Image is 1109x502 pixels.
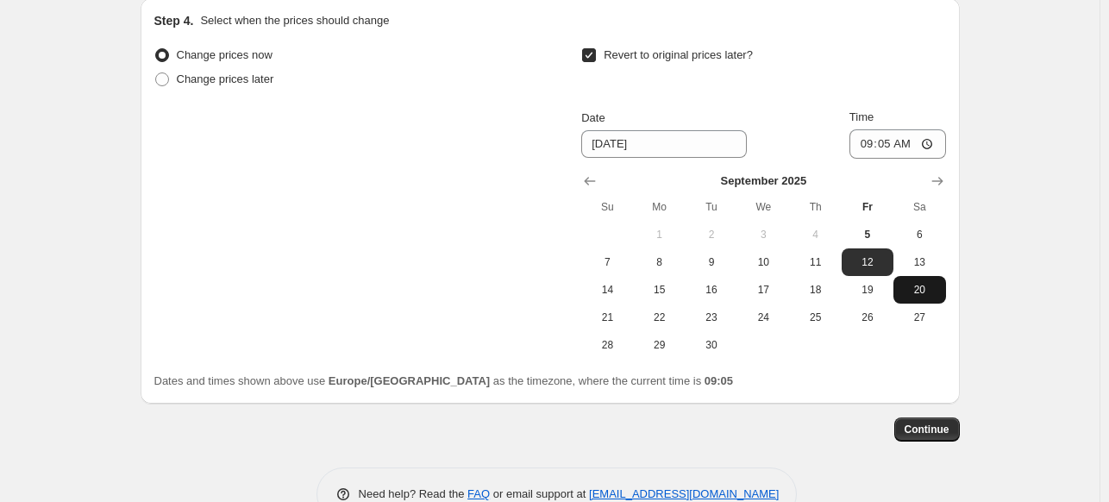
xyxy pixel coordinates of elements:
[849,129,946,159] input: 12:00
[796,228,834,242] span: 4
[900,228,938,242] span: 6
[789,276,841,304] button: Thursday September 18 2025
[744,311,782,324] span: 24
[789,248,841,276] button: Thursday September 11 2025
[925,169,949,193] button: Show next month, October 2025
[581,130,747,158] input: 9/5/2025
[893,221,945,248] button: Saturday September 6 2025
[900,283,938,297] span: 20
[692,283,730,297] span: 16
[686,248,737,276] button: Tuesday September 9 2025
[154,12,194,29] h2: Step 4.
[744,255,782,269] span: 10
[744,228,782,242] span: 3
[641,200,679,214] span: Mo
[686,304,737,331] button: Tuesday September 23 2025
[329,374,490,387] b: Europe/[GEOGRAPHIC_DATA]
[588,311,626,324] span: 21
[842,248,893,276] button: Friday September 12 2025
[581,248,633,276] button: Sunday September 7 2025
[641,255,679,269] span: 8
[604,48,753,61] span: Revert to original prices later?
[154,374,734,387] span: Dates and times shown above use as the timezone, where the current time is
[686,331,737,359] button: Tuesday September 30 2025
[634,193,686,221] th: Monday
[796,200,834,214] span: Th
[737,248,789,276] button: Wednesday September 10 2025
[900,200,938,214] span: Sa
[692,228,730,242] span: 2
[744,283,782,297] span: 17
[588,200,626,214] span: Su
[686,276,737,304] button: Tuesday September 16 2025
[893,304,945,331] button: Saturday September 27 2025
[737,276,789,304] button: Wednesday September 17 2025
[490,487,589,500] span: or email support at
[789,221,841,248] button: Thursday September 4 2025
[686,221,737,248] button: Tuesday September 2 2025
[893,276,945,304] button: Saturday September 20 2025
[737,304,789,331] button: Wednesday September 24 2025
[581,331,633,359] button: Sunday September 28 2025
[589,487,779,500] a: [EMAIL_ADDRESS][DOMAIN_NAME]
[634,304,686,331] button: Monday September 22 2025
[849,110,874,123] span: Time
[634,276,686,304] button: Monday September 15 2025
[849,311,887,324] span: 26
[796,283,834,297] span: 18
[467,487,490,500] a: FAQ
[849,255,887,269] span: 12
[842,276,893,304] button: Friday September 19 2025
[588,255,626,269] span: 7
[359,487,468,500] span: Need help? Read the
[177,72,274,85] span: Change prices later
[634,331,686,359] button: Monday September 29 2025
[588,338,626,352] span: 28
[737,221,789,248] button: Wednesday September 3 2025
[692,338,730,352] span: 30
[842,304,893,331] button: Friday September 26 2025
[849,200,887,214] span: Fr
[578,169,602,193] button: Show previous month, August 2025
[789,193,841,221] th: Thursday
[686,193,737,221] th: Tuesday
[692,200,730,214] span: Tu
[737,193,789,221] th: Wednesday
[177,48,273,61] span: Change prices now
[893,248,945,276] button: Saturday September 13 2025
[641,338,679,352] span: 29
[893,193,945,221] th: Saturday
[900,311,938,324] span: 27
[849,283,887,297] span: 19
[894,417,960,442] button: Continue
[796,255,834,269] span: 11
[581,111,605,124] span: Date
[796,311,834,324] span: 25
[905,423,949,436] span: Continue
[581,304,633,331] button: Sunday September 21 2025
[641,228,679,242] span: 1
[581,193,633,221] th: Sunday
[900,255,938,269] span: 13
[692,311,730,324] span: 23
[849,228,887,242] span: 5
[581,276,633,304] button: Sunday September 14 2025
[842,221,893,248] button: Today Friday September 5 2025
[842,193,893,221] th: Friday
[634,221,686,248] button: Monday September 1 2025
[705,374,733,387] b: 09:05
[641,311,679,324] span: 22
[641,283,679,297] span: 15
[692,255,730,269] span: 9
[200,12,389,29] p: Select when the prices should change
[744,200,782,214] span: We
[588,283,626,297] span: 14
[634,248,686,276] button: Monday September 8 2025
[789,304,841,331] button: Thursday September 25 2025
